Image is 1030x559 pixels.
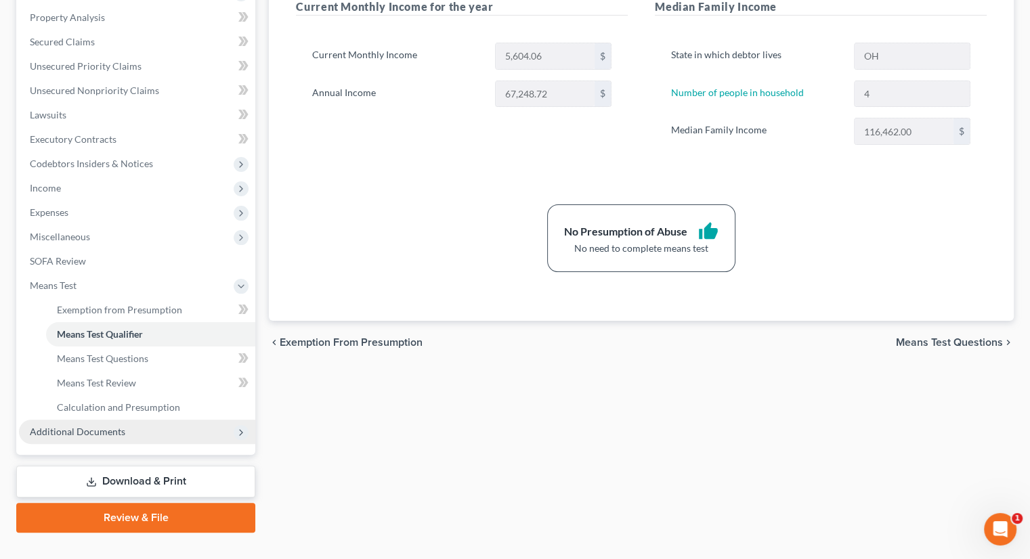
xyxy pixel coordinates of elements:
a: Download & Print [16,466,255,497]
a: Lawsuits [19,103,255,127]
div: $ [953,118,970,144]
div: $ [595,43,611,69]
span: Exemption from Presumption [280,337,423,348]
span: Miscellaneous [30,231,90,242]
a: Means Test Questions [46,346,255,371]
a: Exemption from Presumption [46,298,255,322]
i: chevron_right [1003,337,1014,348]
iframe: Intercom live chat [984,513,1016,545]
i: thumb_up [698,221,718,242]
span: Means Test Qualifier [57,328,143,340]
span: Means Test [30,279,77,291]
label: State in which debtor lives [664,43,846,70]
span: Expenses [30,206,68,218]
div: No need to complete means test [564,242,718,255]
span: Unsecured Nonpriority Claims [30,85,159,96]
span: SOFA Review [30,255,86,267]
a: Unsecured Priority Claims [19,54,255,79]
input: State [855,43,970,69]
label: Annual Income [305,81,488,108]
a: Unsecured Nonpriority Claims [19,79,255,103]
span: Codebtors Insiders & Notices [30,158,153,169]
span: Property Analysis [30,12,105,23]
a: Means Test Qualifier [46,322,255,346]
a: Number of people in household [671,87,804,98]
a: Means Test Review [46,371,255,395]
span: Additional Documents [30,426,125,437]
label: Median Family Income [664,118,846,145]
span: Unsecured Priority Claims [30,60,142,72]
span: Secured Claims [30,36,95,47]
a: SOFA Review [19,249,255,273]
span: Means Test Review [57,377,136,388]
button: Means Test Questions chevron_right [896,337,1014,348]
span: 1 [1012,513,1023,524]
label: Current Monthly Income [305,43,488,70]
span: Executory Contracts [30,133,116,145]
span: Means Test Questions [57,353,148,364]
span: Calculation and Presumption [57,401,180,413]
input: 0.00 [496,81,595,107]
a: Calculation and Presumption [46,395,255,420]
a: Review & File [16,503,255,533]
input: 0.00 [496,43,595,69]
div: $ [595,81,611,107]
span: Exemption from Presumption [57,304,182,315]
input: 0.00 [855,118,953,144]
span: Means Test Questions [896,337,1003,348]
a: Executory Contracts [19,127,255,152]
button: chevron_left Exemption from Presumption [269,337,423,348]
a: Secured Claims [19,30,255,54]
a: Property Analysis [19,5,255,30]
div: No Presumption of Abuse [564,224,687,240]
span: Lawsuits [30,109,66,120]
input: -- [855,81,970,107]
span: Income [30,182,61,194]
i: chevron_left [269,337,280,348]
